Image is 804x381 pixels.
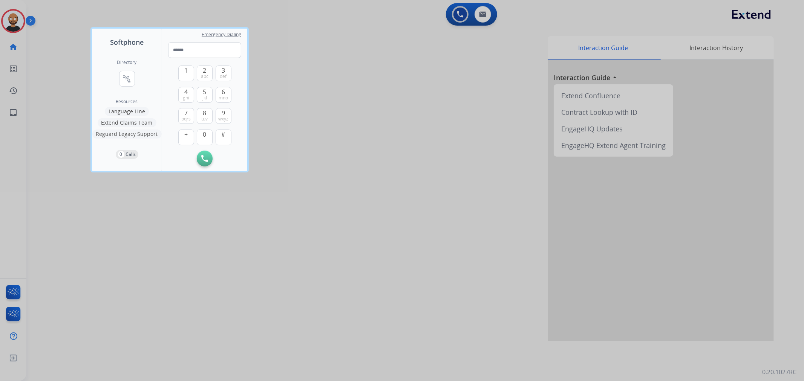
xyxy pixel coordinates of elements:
p: 0 [118,151,124,158]
span: ghi [183,95,189,101]
button: 7pqrs [178,108,194,124]
span: # [222,130,225,139]
button: 1 [178,66,194,81]
button: 9wxyz [216,108,231,124]
img: call-button [201,155,208,162]
button: 0 [197,130,213,145]
button: 0Calls [116,150,138,159]
span: pqrs [181,116,191,122]
button: 3def [216,66,231,81]
button: Extend Claims Team [98,118,156,127]
span: 4 [184,87,188,96]
button: 2abc [197,66,213,81]
span: Resources [116,99,138,105]
button: 6mno [216,87,231,103]
span: 7 [184,108,188,117]
span: tuv [202,116,208,122]
span: 5 [203,87,207,96]
span: mno [219,95,228,101]
button: Reguard Legacy Support [92,130,162,139]
span: + [184,130,188,139]
span: 6 [222,87,225,96]
span: jkl [202,95,207,101]
span: Emergency Dialing [202,32,241,38]
span: 8 [203,108,207,117]
button: 5jkl [197,87,213,103]
button: 8tuv [197,108,213,124]
span: 3 [222,66,225,75]
span: Softphone [110,37,144,47]
span: wxyz [218,116,228,122]
span: 2 [203,66,207,75]
span: 1 [184,66,188,75]
h2: Directory [117,59,137,66]
span: abc [201,73,208,79]
button: + [178,130,194,145]
mat-icon: connect_without_contact [123,74,132,83]
p: Calls [126,151,136,158]
span: def [220,73,227,79]
button: # [216,130,231,145]
span: 9 [222,108,225,117]
button: Language Line [105,107,149,116]
span: 0 [203,130,207,139]
button: 4ghi [178,87,194,103]
p: 0.20.1027RC [762,367,796,376]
